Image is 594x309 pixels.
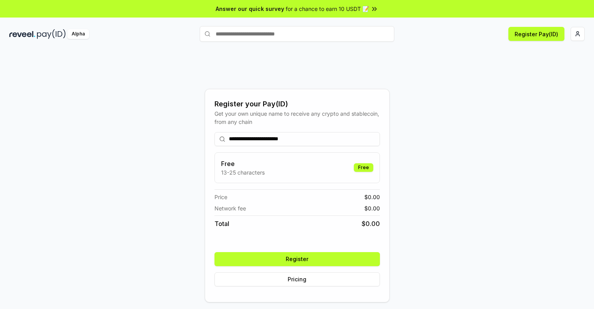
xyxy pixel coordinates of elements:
[221,168,265,177] p: 13-25 characters
[362,219,380,228] span: $ 0.00
[37,29,66,39] img: pay_id
[214,109,380,126] div: Get your own unique name to receive any crypto and stablecoin, from any chain
[508,27,564,41] button: Register Pay(ID)
[214,252,380,266] button: Register
[67,29,89,39] div: Alpha
[214,204,246,212] span: Network fee
[214,193,227,201] span: Price
[9,29,35,39] img: reveel_dark
[354,163,373,172] div: Free
[214,272,380,286] button: Pricing
[286,5,369,13] span: for a chance to earn 10 USDT 📝
[214,99,380,109] div: Register your Pay(ID)
[221,159,265,168] h3: Free
[214,219,229,228] span: Total
[364,204,380,212] span: $ 0.00
[364,193,380,201] span: $ 0.00
[216,5,284,13] span: Answer our quick survey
